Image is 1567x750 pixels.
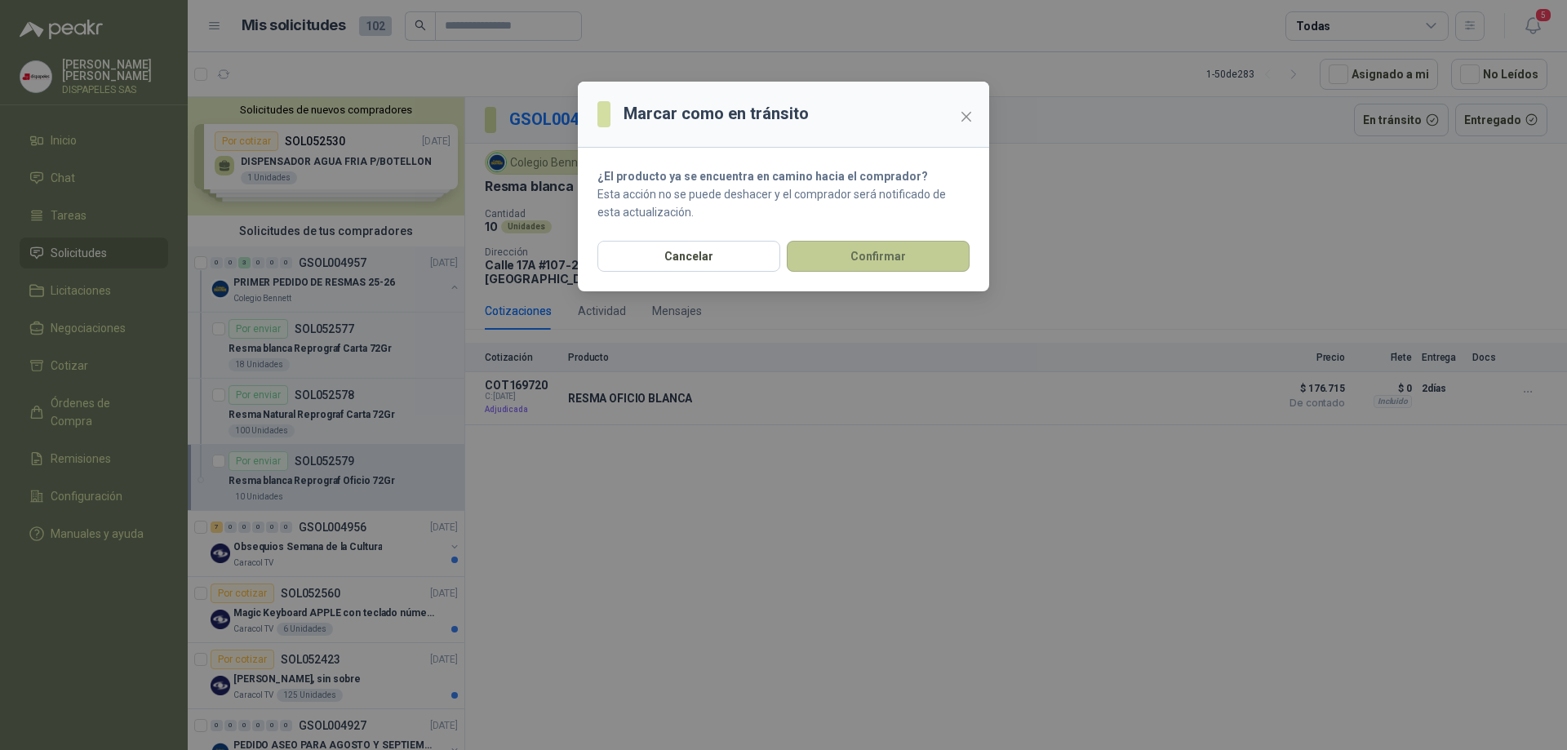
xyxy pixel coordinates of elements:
[787,241,970,272] button: Confirmar
[953,104,979,130] button: Close
[624,101,809,126] h3: Marcar como en tránsito
[597,185,970,221] p: Esta acción no se puede deshacer y el comprador será notificado de esta actualización.
[597,241,780,272] button: Cancelar
[960,110,973,123] span: close
[597,170,928,183] strong: ¿El producto ya se encuentra en camino hacia el comprador?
